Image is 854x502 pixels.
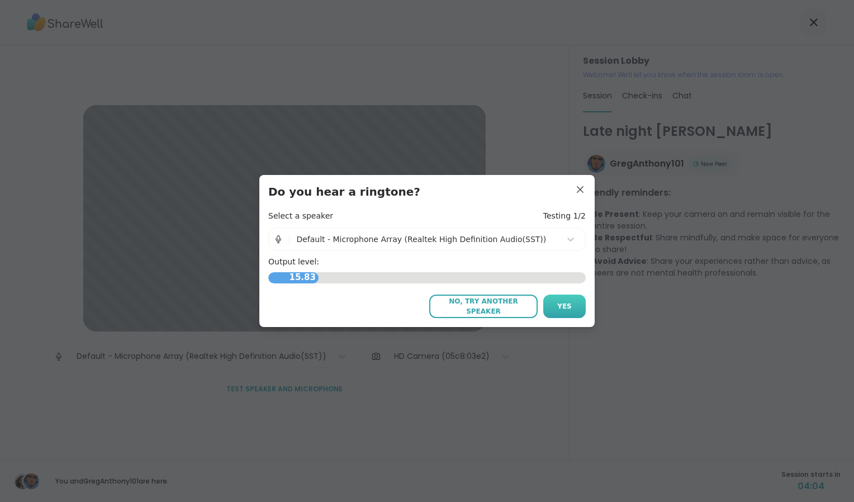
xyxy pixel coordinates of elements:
span: No, try another speaker [435,296,532,316]
button: Yes [543,295,586,318]
img: Microphone [273,228,283,250]
span: Yes [557,301,572,311]
button: No, try another speaker [429,295,538,318]
span: | [288,228,291,250]
h4: Testing 1/2 [543,211,586,222]
div: Default - Microphone Array (Realtek High Definition Audio(SST)) [296,234,555,245]
span: 15.83 [286,268,318,287]
h4: Output level: [268,257,586,268]
h3: Do you hear a ringtone? [268,184,586,200]
h4: Select a speaker [268,211,333,222]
